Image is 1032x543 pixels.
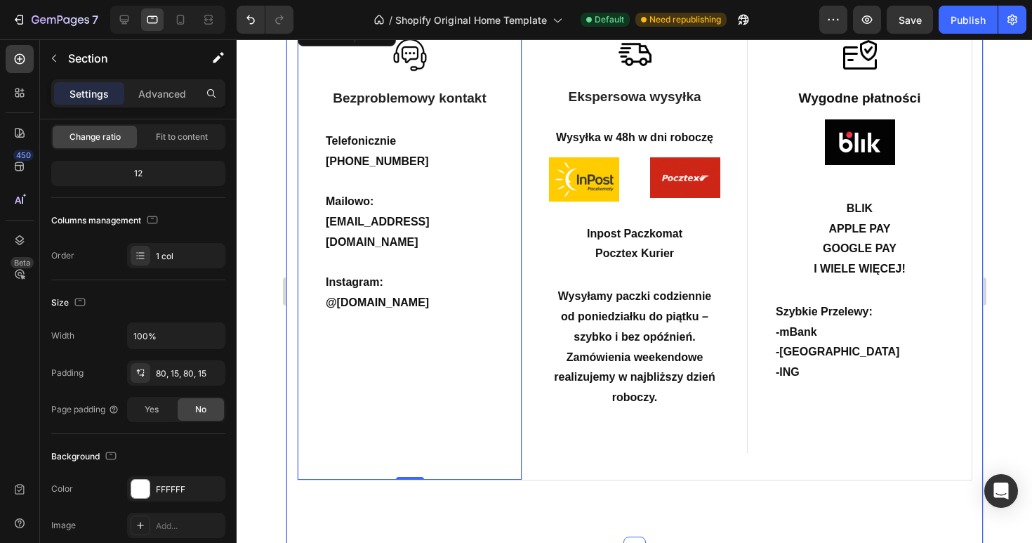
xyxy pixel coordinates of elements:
[54,164,223,183] div: 12
[51,211,161,230] div: Columns management
[479,51,667,68] p: Wygodne płatności
[6,6,105,34] button: 7
[560,163,586,175] strong: BLIK
[984,474,1018,508] div: Open Intercom Messenger
[489,283,657,303] p: -mBank
[649,13,721,26] span: Need republishing
[595,13,624,26] span: Default
[286,39,983,543] iframe: Design area
[489,263,657,283] p: Szybkie Przelewy:
[282,50,414,65] strong: Ekspersowa wysyłka
[51,483,73,495] div: Color
[39,176,143,209] a: [EMAIL_ADDRESS][DOMAIN_NAME]
[489,323,657,344] p: -ING
[51,329,74,342] div: Width
[29,51,217,68] p: Bezproblemowy kontakt
[542,183,604,195] strong: APPLE PAY
[92,11,98,28] p: 7
[237,6,293,34] div: Undo/Redo
[264,247,432,369] p: Wysyłamy paczki codziennie od poniedziałku do piątku – szybko i bez opóźnień. Zamówienia weekendo...
[145,403,159,416] span: Yes
[389,13,392,27] span: /
[536,203,610,215] strong: GOOGLE PAY
[156,520,222,532] div: Add...
[51,249,74,262] div: Order
[39,233,207,274] p: Instagram: @[DOMAIN_NAME]
[51,519,76,532] div: Image
[887,6,933,34] button: Save
[156,250,222,263] div: 1 col
[51,294,88,313] div: Size
[28,81,218,407] div: Rich Text Editor. Editing area: main
[264,185,432,225] p: Inpost Paczkomat Pocztex Kurier
[51,403,119,416] div: Page padding
[489,303,657,323] p: -[GEOGRAPHIC_DATA]
[68,50,183,67] p: Section
[128,323,225,348] input: Auto
[138,86,186,101] p: Advanced
[263,118,333,162] img: gempages_585749444905927515-4cc0ed43-8a60-4680-90dc-376d914ffe24.jpg
[489,220,657,240] p: I WIELE WIĘCEJ!
[951,13,986,27] div: Publish
[13,150,34,161] div: 450
[70,86,109,101] p: Settings
[478,251,668,395] div: Rich Text Editor. Editing area: main
[11,257,34,268] div: Beta
[395,13,547,27] span: Shopify Original Home Template
[156,131,208,143] span: Fit to content
[195,403,206,416] span: No
[254,89,442,109] p: Wysyłka w 48h w dni roboczę
[156,483,222,496] div: FFFFFF
[70,131,121,143] span: Change ratio
[156,367,222,380] div: 80, 15, 80, 15
[939,6,998,34] button: Publish
[364,118,434,159] img: gempages_585749444905927515-d93f2d9f-0123-48bf-91bb-af95ab7b91dc.png
[538,80,609,126] img: gempages_585749444905927515-74d38e1c-dbd2-44e9-b182-2468e6375d69.jpg
[51,447,119,466] div: Background
[899,14,922,26] span: Save
[39,92,207,214] p: Telefonicznie [PHONE_NUMBER] Mailowo:
[51,367,84,379] div: Padding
